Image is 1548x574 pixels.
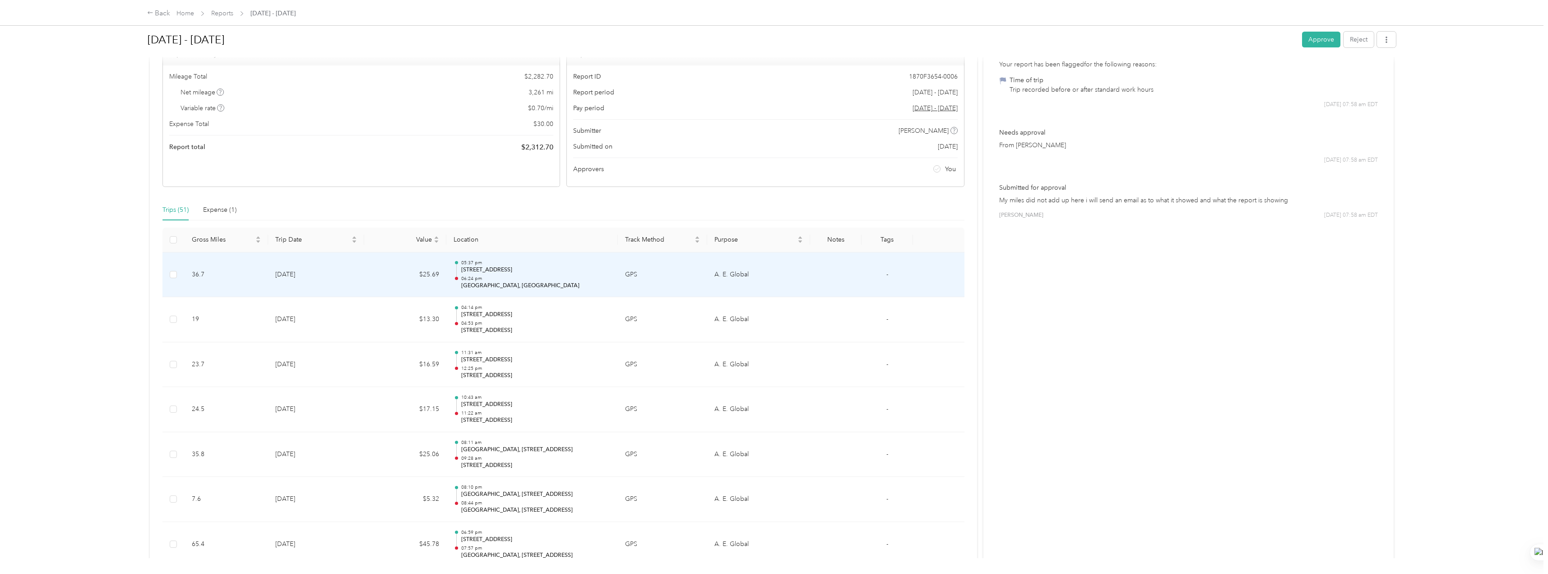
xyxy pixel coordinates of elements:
span: $ 2,282.70 [524,72,553,81]
span: - [886,450,888,458]
span: caret-down [255,239,261,244]
p: 11:22 am [461,410,611,416]
span: Mileage Total [169,72,207,81]
span: Go to pay period [913,103,958,113]
span: 3,261 mi [528,88,553,97]
p: [STREET_ADDRESS] [461,327,611,335]
td: $45.78 [364,522,446,567]
span: caret-down [434,239,439,244]
td: $5.32 [364,477,446,522]
td: GPS [618,297,707,342]
button: Reject [1344,32,1374,47]
div: Time of trip [1010,75,1154,85]
span: caret-down [352,239,357,244]
span: caret-up [352,235,357,240]
p: [GEOGRAPHIC_DATA], [GEOGRAPHIC_DATA] [461,282,611,290]
th: Location [446,228,618,252]
td: [DATE] [268,387,364,432]
span: - [886,315,888,323]
p: Needs approval [999,128,1378,137]
span: Gross Miles [192,236,254,243]
td: GPS [618,252,707,298]
a: Home [176,9,194,17]
td: 24.5 [185,387,268,432]
td: [DATE] [268,252,364,298]
span: [DATE] - [DATE] [913,88,958,97]
p: [GEOGRAPHIC_DATA], [STREET_ADDRESS] [461,446,611,454]
div: Trip recorded before or after standard work hours [1010,85,1154,94]
p: 08:10 pm [461,484,611,490]
span: caret-up [255,235,261,240]
span: Submitter [573,126,601,135]
td: A. E. Global [707,387,810,432]
td: A. E. Global [707,477,810,522]
span: - [886,271,888,278]
span: Value [371,236,432,243]
th: Tags [862,228,913,252]
p: 08:44 pm [461,500,611,506]
td: GPS [618,522,707,567]
th: Value [364,228,446,252]
td: [DATE] [268,477,364,522]
td: A. E. Global [707,252,810,298]
span: [DATE] 07:58 am EDT [1324,211,1378,219]
p: Submitted for approval [999,183,1378,192]
p: [STREET_ADDRESS] [461,416,611,425]
h1: Sep 1 - 30, 2025 [148,29,1296,51]
span: Variable rate [181,103,225,113]
span: Net mileage [181,88,224,97]
th: Trip Date [268,228,364,252]
span: Submitted on [573,142,612,151]
span: You [945,164,956,174]
p: 08:11 am [461,439,611,446]
span: 1870F3654-0006 [909,72,958,81]
span: [DATE] 07:58 am EDT [1324,101,1378,109]
p: [GEOGRAPHIC_DATA], [STREET_ADDRESS] [461,490,611,499]
td: GPS [618,432,707,477]
td: A. E. Global [707,342,810,387]
th: Track Method [618,228,707,252]
span: - [886,540,888,548]
span: Track Method [625,236,693,243]
td: [DATE] [268,432,364,477]
p: [STREET_ADDRESS] [461,536,611,544]
p: [GEOGRAPHIC_DATA], [STREET_ADDRESS] [461,551,611,560]
td: GPS [618,342,707,387]
span: Expense Total [169,119,209,129]
p: [STREET_ADDRESS] [461,401,611,409]
p: 04:53 pm [461,320,611,327]
span: Pay period [573,103,604,113]
span: Report period [573,88,614,97]
td: $16.59 [364,342,446,387]
span: $ 2,312.70 [521,142,553,153]
p: 11:31 am [461,350,611,356]
span: $ 30.00 [533,119,553,129]
td: [DATE] [268,297,364,342]
span: Report total [169,142,205,152]
p: [GEOGRAPHIC_DATA], [STREET_ADDRESS] [461,506,611,514]
span: [DATE] [938,142,958,151]
td: A. E. Global [707,522,810,567]
td: 23.7 [185,342,268,387]
td: [DATE] [268,342,364,387]
p: [STREET_ADDRESS] [461,266,611,274]
td: A. E. Global [707,432,810,477]
a: Reports [211,9,233,17]
span: caret-down [695,239,700,244]
span: caret-up [695,235,700,240]
p: 06:59 pm [461,529,611,536]
span: caret-down [797,239,803,244]
th: Purpose [707,228,810,252]
span: - [886,495,888,503]
span: $ 0.70 / mi [528,103,553,113]
td: 36.7 [185,252,268,298]
td: 65.4 [185,522,268,567]
th: Notes [810,228,862,252]
span: - [886,405,888,413]
p: From [PERSON_NAME] [999,140,1378,150]
div: Back [147,8,171,19]
span: [PERSON_NAME] [999,211,1043,219]
span: Purpose [714,236,796,243]
p: 12:25 pm [461,365,611,372]
span: Approvers [573,164,604,174]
